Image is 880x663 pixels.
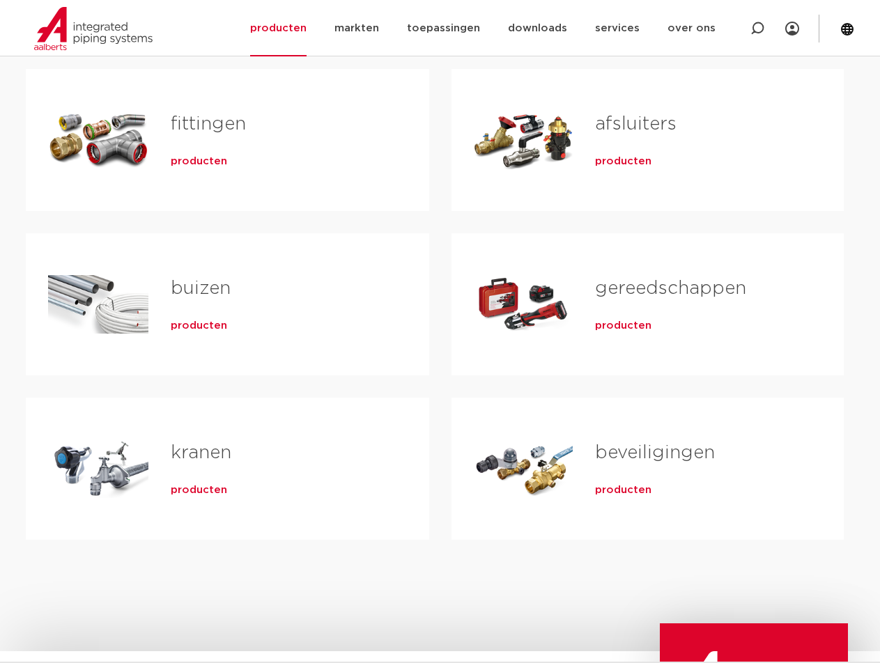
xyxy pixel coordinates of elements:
a: gereedschappen [595,279,746,297]
a: afsluiters [595,115,677,133]
a: producten [595,483,651,497]
a: producten [171,155,227,169]
a: fittingen [171,115,246,133]
a: producten [595,319,651,333]
a: producten [171,483,227,497]
a: kranen [171,444,231,462]
a: beveiligingen [595,444,715,462]
a: producten [595,155,651,169]
a: producten [171,319,227,333]
a: buizen [171,279,231,297]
